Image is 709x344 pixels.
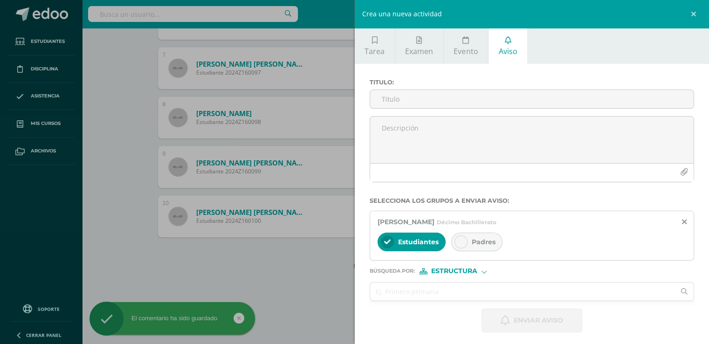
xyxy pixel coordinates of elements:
div: [object Object] [420,268,489,275]
span: Padres [472,238,496,246]
a: Aviso [489,28,527,64]
span: Tarea [365,46,385,56]
span: [PERSON_NAME] [378,218,434,226]
span: Estudiantes [398,238,439,246]
label: Titulo : [370,79,695,86]
label: Selecciona los grupos a enviar aviso : [370,197,695,204]
a: Examen [395,28,443,64]
span: Evento [454,46,478,56]
input: Ej. Primero primaria [370,282,675,301]
input: Titulo [370,90,694,108]
span: Enviar aviso [514,309,563,332]
button: Enviar aviso [482,309,582,332]
span: Estructura [431,268,477,274]
span: Aviso [499,46,517,56]
span: Décimo Bachillerato [437,219,496,226]
span: Examen [405,46,433,56]
span: Búsqueda por : [370,268,415,274]
a: Tarea [355,28,395,64]
a: Evento [444,28,488,64]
